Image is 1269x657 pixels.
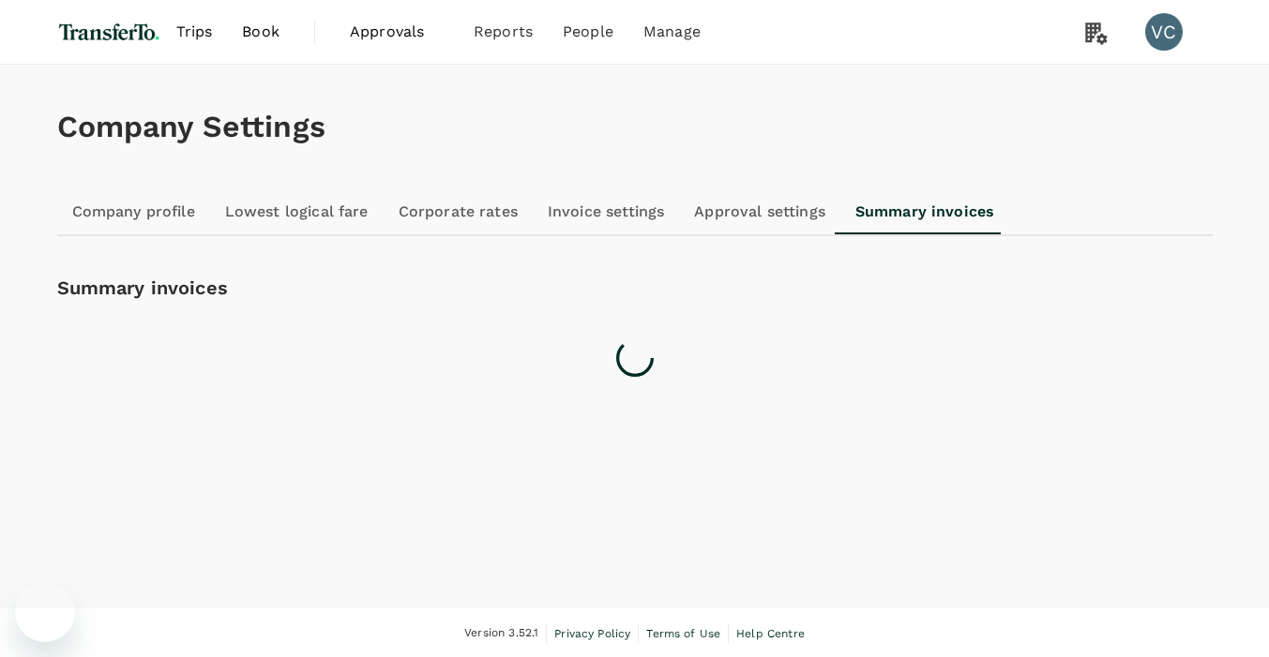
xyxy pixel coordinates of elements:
[57,110,1213,144] h1: Company Settings
[679,189,840,234] a: Approval settings
[57,11,161,52] img: TransferTo Investments Pte Ltd
[210,189,384,234] a: Lowest logical fare
[474,21,533,43] span: Reports
[533,189,679,234] a: Invoice settings
[736,623,805,644] a: Help Centre
[57,189,210,234] a: Company profile
[554,627,630,640] span: Privacy Policy
[554,623,630,644] a: Privacy Policy
[15,582,75,642] iframe: Button to launch messaging window
[643,21,701,43] span: Manage
[384,189,533,234] a: Corporate rates
[57,274,228,302] p: Summary invoices
[563,21,613,43] span: People
[1145,13,1183,51] div: VC
[646,623,720,644] a: Terms of Use
[646,627,720,640] span: Terms of Use
[464,624,538,643] span: Version 3.52.1
[840,189,1009,234] a: Summary invoices
[176,21,213,43] span: Trips
[736,627,805,640] span: Help Centre
[350,21,444,43] span: Approvals
[242,21,279,43] span: Book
